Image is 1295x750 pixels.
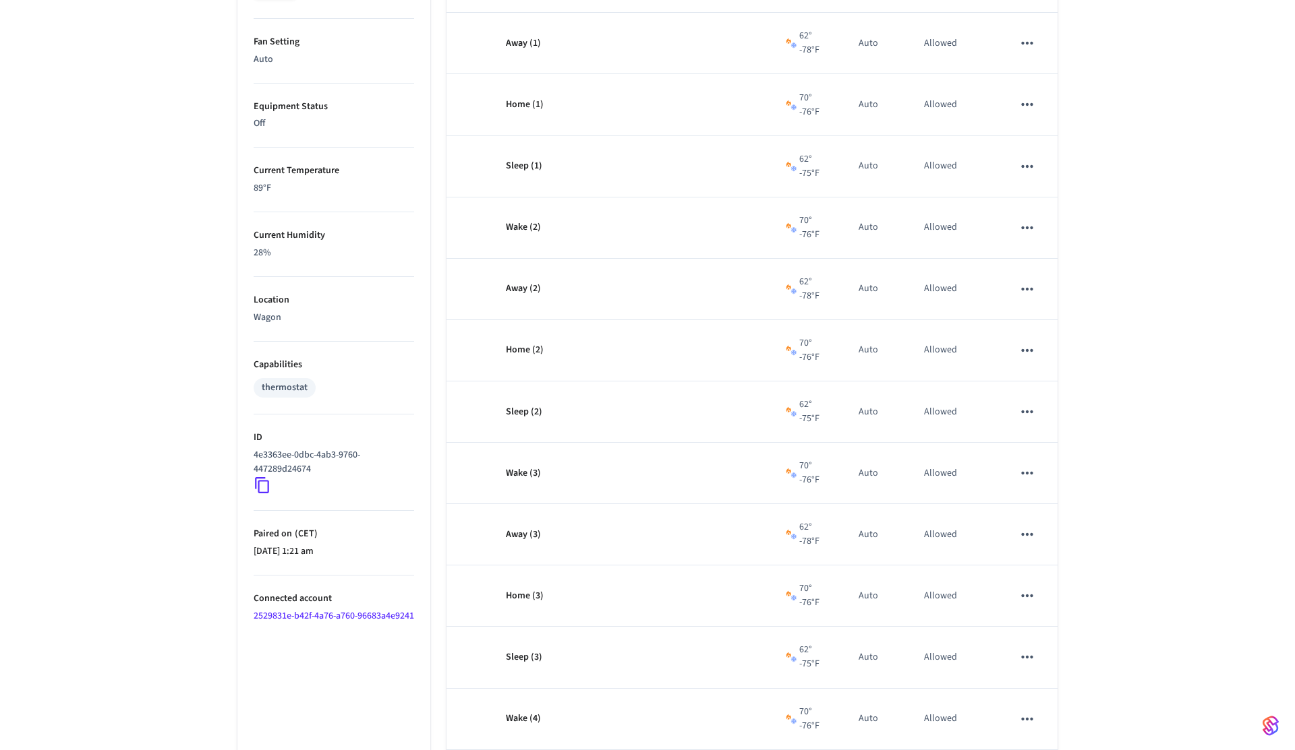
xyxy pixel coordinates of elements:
div: 70 ° - 76 °F [786,459,826,487]
img: Heat Cool [786,652,797,662]
td: Auto [842,565,908,627]
td: Auto [842,381,908,443]
td: Auto [842,13,908,74]
p: Home (3) [506,589,753,603]
td: Auto [842,443,908,504]
p: Wake (2) [506,220,753,235]
td: Allowed [908,197,997,259]
div: 62 ° - 78 °F [786,275,826,303]
td: Allowed [908,443,997,504]
p: Connected account [254,592,414,606]
img: Heat Cool [786,468,797,478]
div: 70 ° - 76 °F [786,336,826,365]
p: Paired on [254,527,414,541]
p: Fan Setting [254,35,414,49]
td: Auto [842,259,908,320]
img: Heat Cool [786,590,797,601]
p: Auto [254,53,414,67]
p: Location [254,293,414,307]
div: 62 ° - 78 °F [786,29,826,57]
div: thermostat [262,381,308,395]
img: Heat Cool [786,714,797,724]
div: 62 ° - 78 °F [786,520,826,549]
td: Allowed [908,565,997,627]
img: SeamLogoGradient.69752ec5.svg [1263,715,1279,737]
p: Wagon [254,311,414,325]
td: Allowed [908,259,997,320]
td: Allowed [908,381,997,443]
img: Heat Cool [786,222,797,233]
td: Auto [842,74,908,135]
img: Heat Cool [786,161,797,172]
td: Allowed [908,627,997,688]
p: Current Humidity [254,228,414,243]
div: 62 ° - 75 °F [786,398,826,426]
p: Home (2) [506,343,753,357]
p: Sleep (2) [506,405,753,419]
p: 28% [254,246,414,260]
p: Away (3) [506,528,753,542]
p: 4e3363ee-0dbc-4ab3-9760-447289d24674 [254,448,409,476]
td: Allowed [908,13,997,74]
img: Heat Cool [786,345,797,356]
div: 70 ° - 76 °F [786,705,826,733]
p: Off [254,117,414,131]
div: 62 ° - 75 °F [786,643,826,671]
p: Away (1) [506,36,753,51]
td: Auto [842,136,908,197]
p: [DATE] 1:21 am [254,544,414,559]
span: ( CET ) [292,527,318,540]
div: 70 ° - 76 °F [786,582,826,610]
p: Sleep (1) [506,159,753,173]
a: 2529831e-b42f-4a76-a760-96683a4e9241 [254,609,414,623]
img: Heat Cool [786,529,797,540]
td: Allowed [908,74,997,135]
div: 70 ° - 76 °F [786,214,826,242]
td: Allowed [908,504,997,565]
div: 70 ° - 76 °F [786,91,826,119]
p: Wake (3) [506,466,753,480]
td: Auto [842,627,908,688]
p: 89°F [254,181,414,195]
p: Sleep (3) [506,650,753,664]
img: Heat Cool [786,100,797,111]
p: Wake (4) [506,712,753,726]
td: Allowed [908,689,997,750]
td: Allowed [908,136,997,197]
p: Capabilities [254,358,414,372]
td: Auto [842,197,908,259]
td: Allowed [908,320,997,381]
p: Home (1) [506,98,753,112]
p: ID [254,431,414,445]
td: Auto [842,320,908,381]
td: Auto [842,689,908,750]
div: 62 ° - 75 °F [786,152,826,181]
img: Heat Cool [786,38,797,49]
td: Auto [842,504,908,565]
p: Away (2) [506,282,753,296]
img: Heat Cool [786,406,797,417]
p: Current Temperature [254,164,414,178]
img: Heat Cool [786,284,797,294]
p: Equipment Status [254,100,414,114]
